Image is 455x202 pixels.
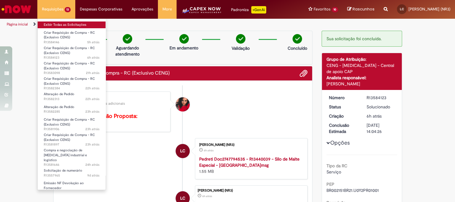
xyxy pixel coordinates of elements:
span: 13 [65,7,71,12]
a: Aberto R13582285 : Alteração de Pedido [38,104,106,115]
span: Criar Requisição de Compra - RC (Exclusivo CENG) [44,76,95,86]
span: 6h atrás [367,113,382,119]
span: 9d atrás [87,173,99,178]
span: More [162,6,172,12]
a: Aberto R13584146 : Criar Requisição de Compra - RC (Exclusivo CENG) [38,29,106,43]
span: 6h atrás [87,55,99,60]
span: Criar Requisição de Compra - RC (Exclusivo CENG) [44,133,95,142]
span: 6h atrás [202,194,212,198]
span: Criar Requisição de Compra - RC (Exclusivo CENG) [44,30,95,40]
span: R13557965 [44,173,99,178]
div: [DATE] 14:04:26 [367,122,395,134]
a: Rascunhos [347,6,375,12]
span: R13584146 [44,40,99,45]
h2: Criar Requisição de Compra - RC (Exclusivo CENG) Histórico de tíquete [58,71,170,76]
span: 23h atrás [85,142,99,147]
p: Concluído [287,45,307,51]
span: R13583098 [44,71,99,76]
time: 30/09/2025 14:28:43 [85,142,99,147]
span: Despesas Corporativas [80,6,122,12]
a: Aberto R13557965 : Solicitação de numerário [38,167,106,179]
a: Aberto R13582384 : Criar Requisição de Compra - RC (Exclusivo CENG) [38,76,106,89]
a: Aberto R13581906 : Criar Requisição de Compra - RC (Exclusivo CENG) [38,116,106,130]
span: 22h atrás [85,86,99,91]
span: LC [180,144,185,158]
div: 1.55 MB [199,156,301,174]
div: [PERSON_NAME] [326,81,397,87]
span: Emissão NF Devolução ao Fornecedor [44,181,84,190]
p: +GenAi [251,6,266,14]
dt: Criação [324,113,362,119]
span: 23h atrás [85,127,99,131]
b: PEP [326,181,334,187]
a: Aberto R13557902 : Emissão NF Devolução ao Fornecedor [38,180,106,193]
time: 30/09/2025 15:25:49 [85,97,99,101]
span: 22h atrás [85,97,99,101]
a: Aberto R13584123 : Criar Requisição de Compra - RC (Exclusivo CENG) [38,45,106,58]
div: [PERSON_NAME] (NR3) [199,143,301,147]
span: LC [400,7,404,11]
div: [PERSON_NAME] [64,96,166,100]
a: Pedreti Doc2747794535 - R13440039 - Silo de Malte Especial - [GEOGRAPHIC_DATA]msg [199,156,300,168]
img: check-circle-green.png [236,34,245,44]
span: 10 [332,7,338,12]
div: R13584123 [367,95,395,101]
div: Padroniza [231,6,266,14]
span: Compra e negociação de [MEDICAL_DATA] industrial e logístico [44,148,87,162]
span: R13584123 [44,55,99,60]
span: Criar Requisição de Compra - RC (Exclusivo CENG) [44,61,95,71]
span: Criar Requisição de Compra - RC (Exclusivo CENG) [44,46,95,55]
div: Aline Rangel [176,97,190,111]
dt: Número [324,95,362,101]
a: Aberto R13581897 : Criar Requisição de Compra - RC (Exclusivo CENG) [38,132,106,145]
time: 01/10/2025 08:20:47 [204,149,214,152]
time: 01/10/2025 08:22:57 [367,113,382,119]
p: RC 1000442522 [64,113,166,127]
div: Leonardo Felipe Sales de Carvalho (NR3) [176,144,190,158]
img: CapexLogo5.png [181,6,222,18]
span: Alteração de Pedido [44,92,74,96]
span: Serviço [326,169,341,175]
span: 23h atrás [85,109,99,114]
p: Validação [232,45,250,51]
span: Solicitação de numerário [44,168,82,173]
img: check-circle-green.png [123,34,132,44]
span: 5h atrás [87,40,99,45]
span: R13582285 [44,109,99,114]
span: Rascunhos [352,6,375,12]
span: [PERSON_NAME] (NR3) [408,6,450,12]
span: R13581646 [44,162,99,167]
span: R13582313 [44,97,99,102]
a: Aberto R13581646 : Compra e negociação de Capex industrial e logístico [38,147,106,160]
b: Solução Proposta: [92,113,137,120]
ul: Requisições [37,18,106,190]
div: Analista responsável: [326,75,397,81]
time: 30/09/2025 15:23:03 [85,109,99,114]
time: 30/09/2025 15:32:34 [85,86,99,91]
p: Aguardando atendimento [113,45,142,57]
time: 30/09/2025 17:02:48 [86,71,99,75]
span: 6h atrás [204,149,214,152]
span: Favoritos [314,6,330,12]
div: Solucionado [367,104,395,110]
span: 24h atrás [85,162,99,167]
span: 21h atrás [86,71,99,75]
a: Página inicial [7,22,28,27]
div: CENG - [MEDICAL_DATA] - Central de apoio CAP [326,62,397,75]
span: Aprovações [132,6,153,12]
div: Grupo de Atribuição: [326,56,397,62]
span: Criar Requisição de Compra - RC (Exclusivo CENG) [44,117,95,127]
span: R13581906 [44,127,99,132]
dt: Conclusão Estimada [324,122,362,134]
span: R13582384 [44,86,99,91]
span: R13581897 [44,142,99,147]
img: check-circle-green.png [293,34,302,44]
ul: Trilhas de página [5,19,299,30]
p: Em andamento [170,45,198,51]
b: Tipo da RC [326,163,347,169]
dt: Status [324,104,362,110]
div: 01/10/2025 08:22:57 [367,113,395,119]
span: Requisições [42,6,63,12]
a: Aberto R13583098 : Criar Requisição de Compra - RC (Exclusivo CENG) [38,60,106,73]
